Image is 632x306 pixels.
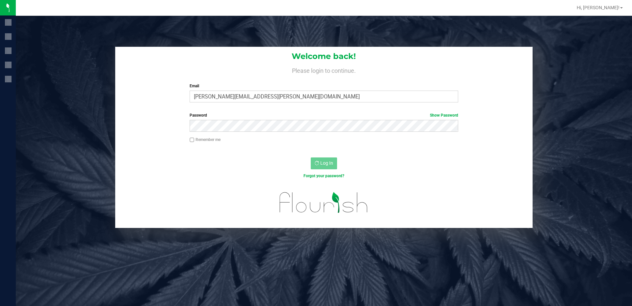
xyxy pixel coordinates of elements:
[190,137,221,143] label: Remember me
[272,186,376,219] img: flourish_logo.svg
[320,160,333,166] span: Log In
[190,83,458,89] label: Email
[115,66,533,74] h4: Please login to continue.
[430,113,458,118] a: Show Password
[190,113,207,118] span: Password
[190,138,194,142] input: Remember me
[115,52,533,61] h1: Welcome back!
[303,174,344,178] a: Forgot your password?
[577,5,619,10] span: Hi, [PERSON_NAME]!
[311,157,337,169] button: Log In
